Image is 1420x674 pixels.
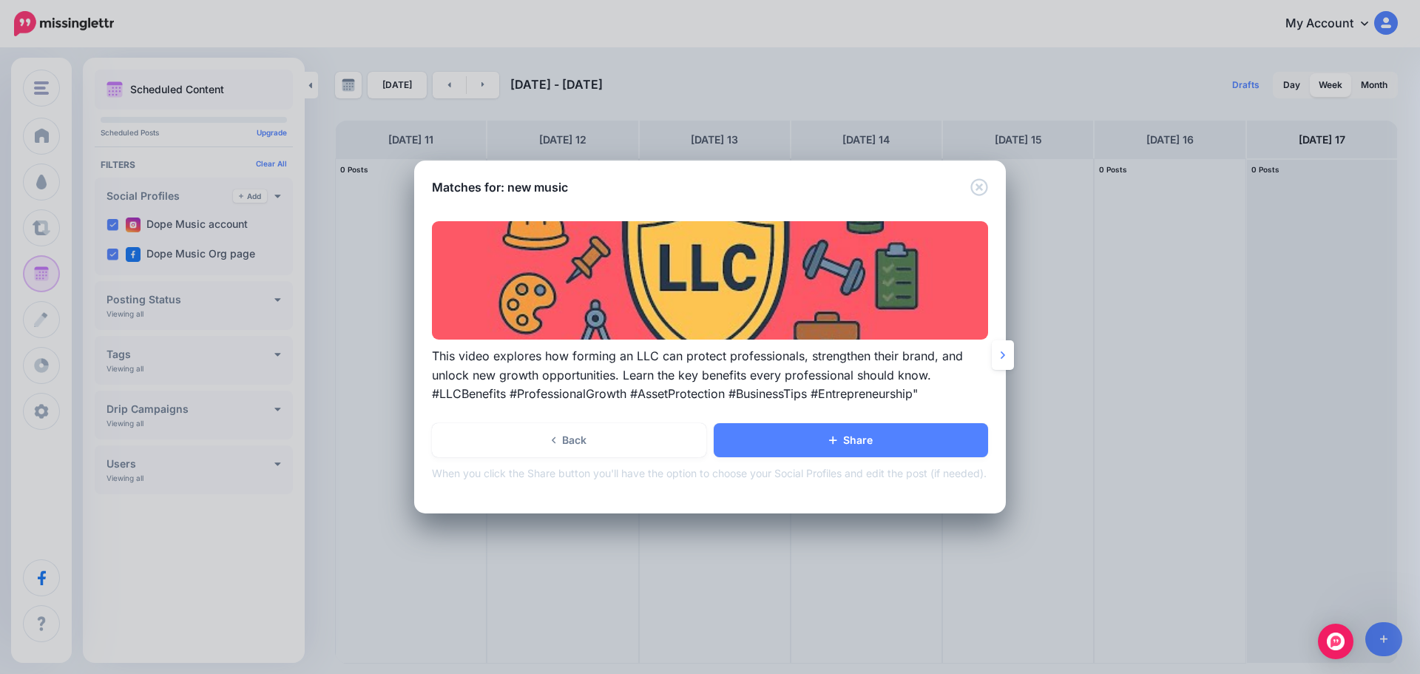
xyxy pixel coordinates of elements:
[432,347,988,405] p: This video explores how forming an LLC can protect professionals, strengthen their brand, and unl...
[714,423,988,457] a: Share
[432,178,568,196] h5: Matches for: new music
[432,465,988,482] p: When you click the Share button you'll have the option to choose your Social Profiles and edit th...
[432,423,706,457] a: Back
[432,221,988,340] img: hqdefault.jpg
[970,178,988,197] button: Close
[1318,624,1353,659] div: Open Intercom Messenger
